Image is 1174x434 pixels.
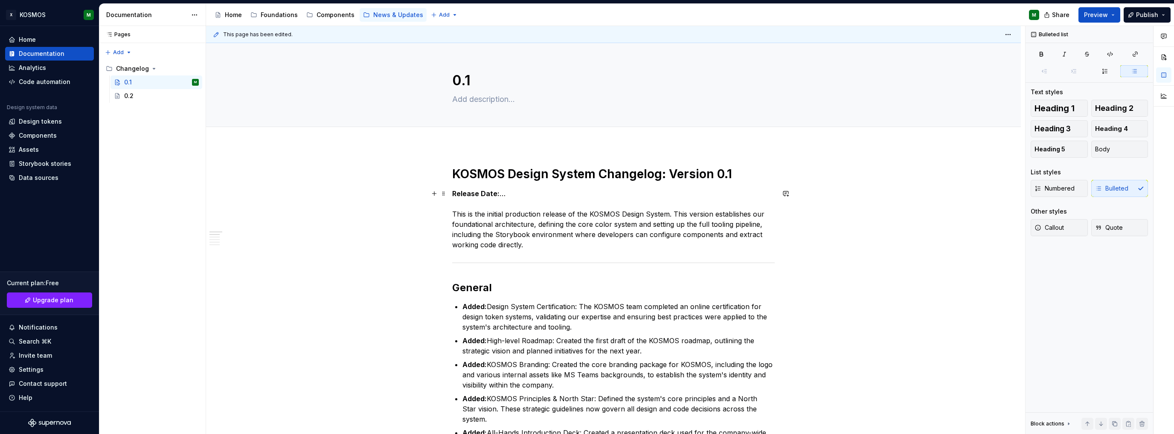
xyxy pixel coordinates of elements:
[1035,104,1075,113] span: Heading 1
[7,292,92,308] button: Upgrade plan
[1091,141,1148,158] button: Body
[6,10,16,20] div: X
[116,64,149,73] div: Changelog
[1091,219,1148,236] button: Quote
[223,31,293,38] span: This page has been edited.
[462,359,775,390] p: KOSMOS Branding: Created the core branding package for KOSMOS, including the logo and various int...
[462,360,487,369] strong: Added:
[360,8,427,22] a: News & Updates
[1084,11,1108,19] span: Preview
[462,336,775,356] p: High-level Roadmap: Created the first draft of the KOSMOS roadmap, outlining the strategic vision...
[19,35,36,44] div: Home
[1031,88,1063,96] div: Text styles
[1091,100,1148,117] button: Heading 2
[1078,7,1120,23] button: Preview
[428,9,460,21] button: Add
[19,379,67,388] div: Contact support
[1031,418,1072,430] div: Block actions
[106,11,187,19] div: Documentation
[1031,168,1061,176] div: List styles
[2,6,97,24] button: XKOSMOSM
[5,363,94,376] a: Settings
[5,143,94,156] a: Assets
[1031,219,1088,236] button: Callout
[1031,100,1088,117] button: Heading 1
[124,78,132,87] div: 0.1
[452,188,775,250] p: … This is the initial production release of the KOSMOS Design System. This version establishes ou...
[1032,12,1036,18] div: M
[452,166,775,182] h1: KOSMOS Design System Changelog: Version 0.1
[19,159,71,168] div: Storybook stories
[247,8,301,22] a: Foundations
[5,321,94,334] button: Notifications
[19,365,44,374] div: Settings
[7,279,92,287] div: Current plan : Free
[211,6,427,23] div: Page tree
[1031,120,1088,137] button: Heading 3
[462,336,487,345] strong: Added:
[19,117,62,126] div: Design tokens
[19,145,39,154] div: Assets
[1031,207,1067,216] div: Other styles
[462,301,775,332] p: Design System Certification: The KOSMOS team completed an online certification for design token s...
[19,393,32,402] div: Help
[19,64,46,72] div: Analytics
[19,323,58,332] div: Notifications
[5,335,94,348] button: Search ⌘K
[5,349,94,362] a: Invite team
[452,281,775,295] h2: General
[211,8,245,22] a: Home
[19,131,57,140] div: Components
[110,75,202,89] a: 0.1M
[225,11,242,19] div: Home
[450,70,773,91] textarea: 0.1
[1091,120,1148,137] button: Heading 4
[1031,141,1088,158] button: Heading 5
[87,12,91,18] div: M
[5,157,94,171] a: Storybook stories
[1136,11,1158,19] span: Publish
[1035,223,1064,232] span: Callout
[19,49,64,58] div: Documentation
[124,92,134,100] div: 0.2
[1052,11,1069,19] span: Share
[5,47,94,61] a: Documentation
[5,115,94,128] a: Design tokens
[5,171,94,185] a: Data sources
[33,296,73,304] span: Upgrade plan
[7,104,57,111] div: Design system data
[462,393,775,424] p: KOSMOS Principles & North Star: Defined the system's core principles and a North Star vision. The...
[5,75,94,89] a: Code automation
[113,49,124,56] span: Add
[317,11,355,19] div: Components
[373,11,423,19] div: News & Updates
[19,337,51,346] div: Search ⌘K
[19,78,70,86] div: Code automation
[1035,124,1071,133] span: Heading 3
[5,61,94,75] a: Analytics
[5,129,94,142] a: Components
[102,62,202,75] div: Changelog
[28,419,71,427] svg: Supernova Logo
[1095,124,1128,133] span: Heading 4
[102,31,131,38] div: Pages
[1040,7,1075,23] button: Share
[1031,180,1088,197] button: Numbered
[261,11,298,19] div: Foundations
[1035,145,1065,153] span: Heading 5
[1095,104,1133,113] span: Heading 2
[1124,7,1171,23] button: Publish
[462,302,487,311] strong: Added:
[5,377,94,391] button: Contact support
[1035,184,1075,193] span: Numbered
[19,174,58,182] div: Data sources
[110,89,202,103] a: 0.2
[5,391,94,405] button: Help
[102,46,134,58] button: Add
[303,8,358,22] a: Components
[452,189,500,198] strong: Release Date:
[462,394,487,403] strong: Added:
[19,351,52,360] div: Invite team
[1031,420,1064,427] div: Block actions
